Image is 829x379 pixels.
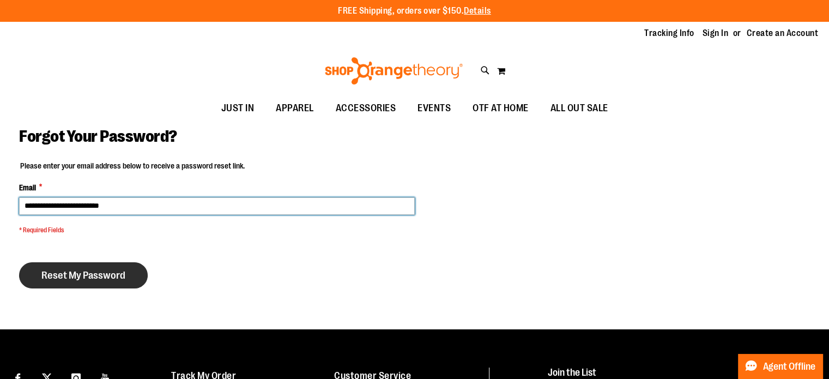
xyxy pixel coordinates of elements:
[763,362,815,372] span: Agent Offline
[19,182,36,193] span: Email
[747,27,819,39] a: Create an Account
[703,27,729,39] a: Sign In
[276,96,314,121] span: APPAREL
[338,5,491,17] p: FREE Shipping, orders over $150.
[417,96,451,121] span: EVENTS
[323,57,464,85] img: Shop Orangetheory
[41,269,125,281] span: Reset My Password
[473,96,529,121] span: OTF AT HOME
[464,6,491,16] a: Details
[336,96,396,121] span: ACCESSORIES
[221,96,255,121] span: JUST IN
[738,354,822,379] button: Agent Offline
[644,27,694,39] a: Tracking Info
[19,226,415,235] span: * Required Fields
[19,160,246,171] legend: Please enter your email address below to receive a password reset link.
[19,262,148,288] button: Reset My Password
[19,127,177,146] span: Forgot Your Password?
[550,96,608,121] span: ALL OUT SALE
